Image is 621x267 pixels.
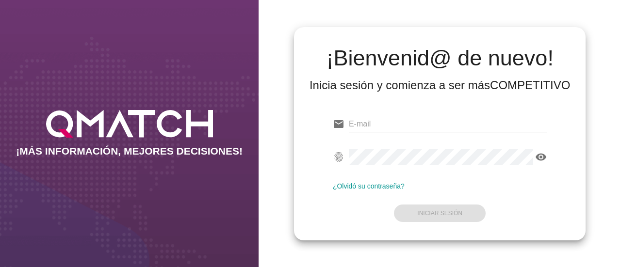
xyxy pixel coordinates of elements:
[333,118,344,130] i: email
[310,78,571,93] div: Inicia sesión y comienza a ser más
[535,151,547,163] i: visibility
[16,145,243,157] h2: ¡MÁS INFORMACIÓN, MEJORES DECISIONES!
[310,47,571,70] h2: ¡Bienvenid@ de nuevo!
[333,182,405,190] a: ¿Olvidó su contraseña?
[349,116,547,132] input: E-mail
[333,151,344,163] i: fingerprint
[490,79,570,92] strong: COMPETITIVO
